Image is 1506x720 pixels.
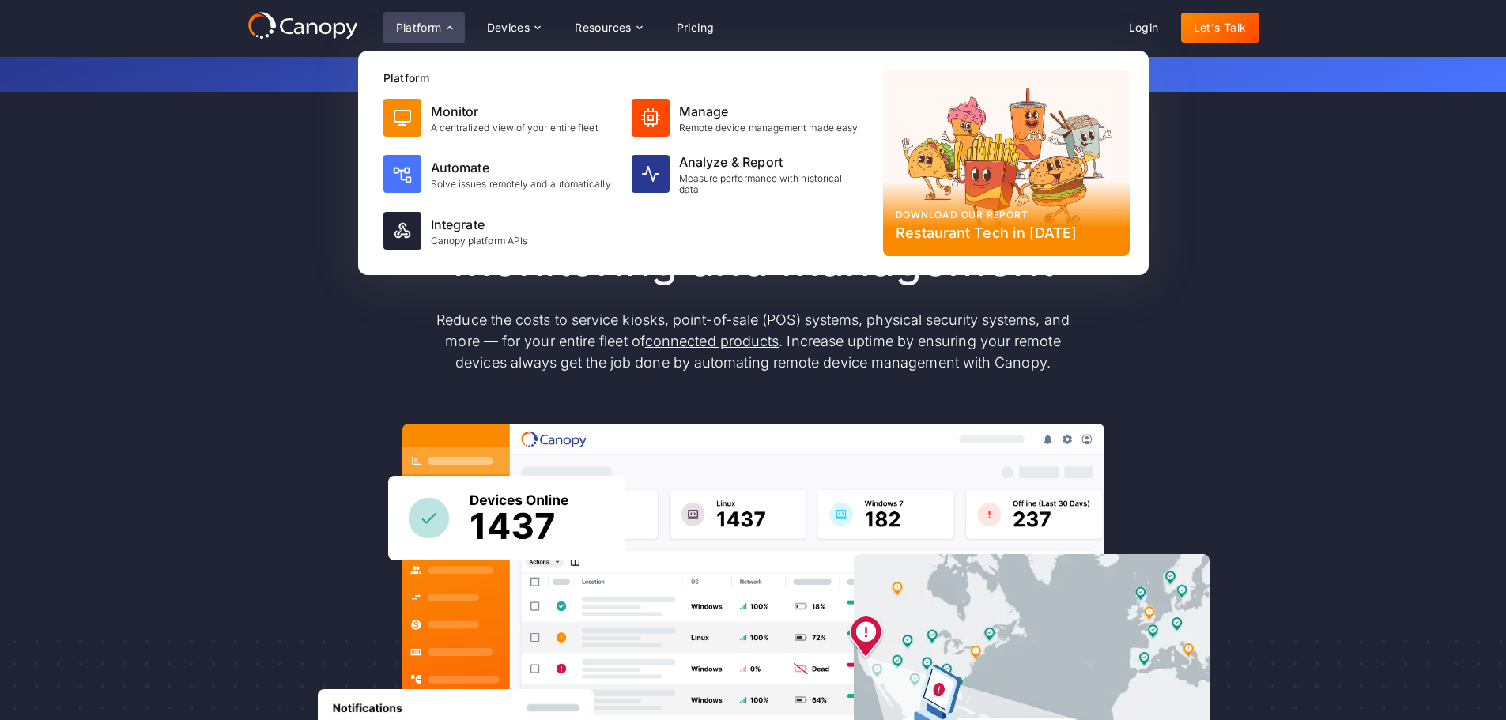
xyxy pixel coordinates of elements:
[474,12,553,43] div: Devices
[358,51,1149,275] nav: Platform
[625,92,870,143] a: ManageRemote device management made easy
[396,22,442,33] div: Platform
[645,333,779,349] a: connected products
[383,70,870,86] div: Platform
[487,22,530,33] div: Devices
[431,236,528,247] div: Canopy platform APIs
[421,309,1085,373] p: Reduce the costs to service kiosks, point-of-sale (POS) systems, physical security systems, and m...
[679,123,859,134] div: Remote device management made easy
[883,70,1130,256] a: Download our reportRestaurant Tech in [DATE]
[679,102,859,121] div: Manage
[562,12,654,43] div: Resources
[377,205,622,256] a: IntegrateCanopy platform APIs
[679,153,864,172] div: Analyze & Report
[388,476,625,560] img: Canopy sees how many devices are online
[431,102,598,121] div: Monitor
[383,12,465,43] div: Platform
[664,13,727,43] a: Pricing
[625,146,870,202] a: Analyze & ReportMeasure performance with historical data
[377,146,622,202] a: AutomateSolve issues remotely and automatically
[896,208,1117,222] div: Download our report
[896,222,1117,243] div: Restaurant Tech in [DATE]
[679,173,864,196] div: Measure performance with historical data
[575,22,632,33] div: Resources
[431,179,611,190] div: Solve issues remotely and automatically
[431,158,611,177] div: Automate
[377,92,622,143] a: MonitorA centralized view of your entire fleet
[1181,13,1259,43] a: Let's Talk
[431,123,598,134] div: A centralized view of your entire fleet
[1116,13,1172,43] a: Login
[431,215,528,234] div: Integrate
